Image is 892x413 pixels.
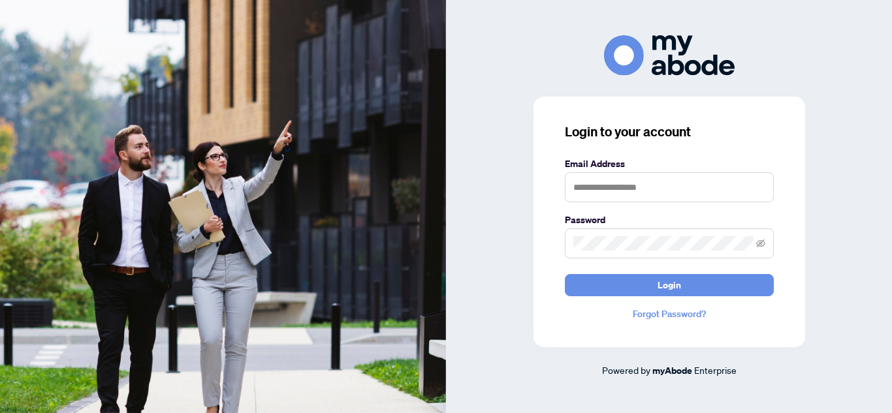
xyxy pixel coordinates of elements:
button: Login [565,274,774,296]
span: Enterprise [694,364,737,376]
label: Password [565,213,774,227]
span: Powered by [602,364,650,376]
span: eye-invisible [756,239,765,248]
h3: Login to your account [565,123,774,141]
img: ma-logo [604,35,735,75]
a: Forgot Password? [565,307,774,321]
label: Email Address [565,157,774,171]
a: myAbode [652,363,692,378]
span: Login [658,275,681,296]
